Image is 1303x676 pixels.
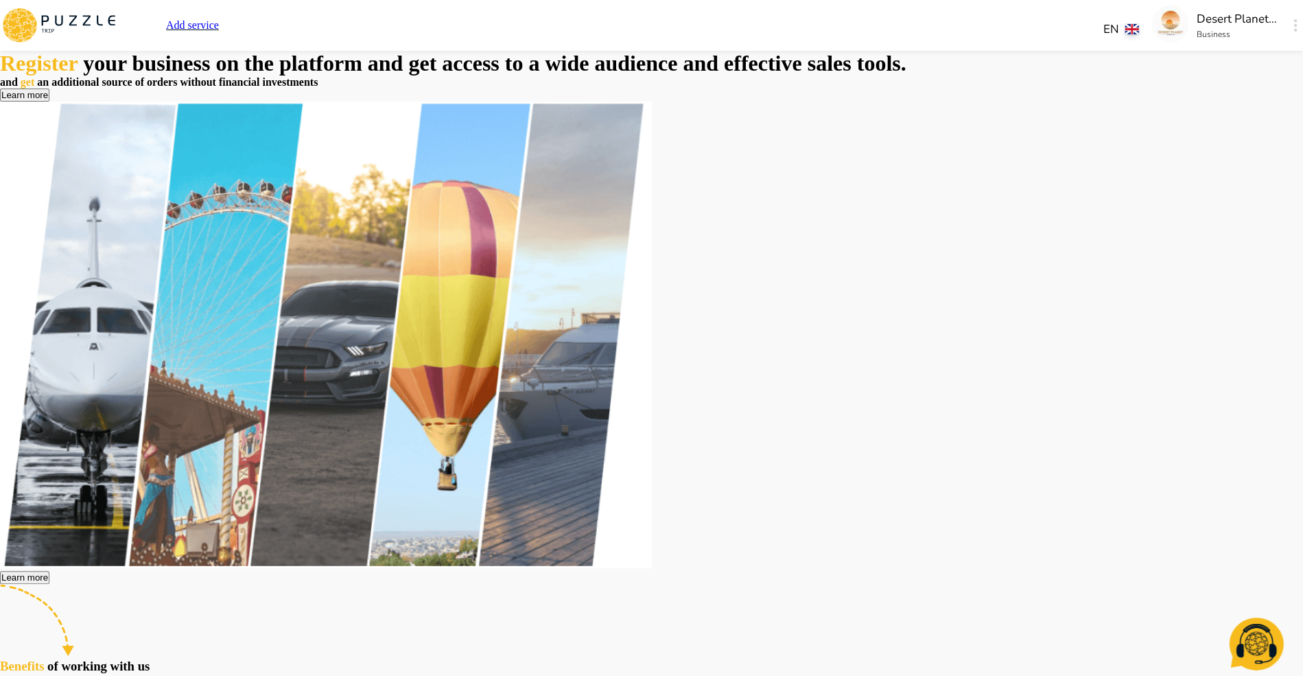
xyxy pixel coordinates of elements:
[132,51,216,75] span: business
[37,76,51,88] span: an
[219,76,263,88] span: financial
[368,51,409,75] span: and
[1197,10,1279,28] p: Desert Planet Tourism
[102,76,135,88] span: source
[61,659,110,673] span: working
[279,51,368,75] span: platform
[110,659,138,673] span: with
[47,659,61,673] span: of
[21,76,37,88] span: get
[147,76,180,88] span: orders
[808,51,857,75] span: sales
[135,76,147,88] span: of
[262,76,318,88] span: investments
[545,51,594,75] span: wide
[1103,21,1119,38] p: EN
[505,51,529,75] span: to
[215,51,244,75] span: on
[442,51,505,75] span: access
[138,659,150,673] span: us
[1151,5,1188,43] img: profile_picture PuzzleTrip
[528,51,545,75] span: a
[683,51,724,75] span: and
[724,51,808,75] span: effective
[244,51,279,75] span: the
[857,51,906,75] span: tools.
[83,51,132,75] span: your
[1197,28,1279,40] p: Business
[1125,24,1138,34] img: lang
[180,76,218,88] span: without
[51,76,102,88] span: additional
[594,51,683,75] span: audience
[166,19,219,32] a: Add service
[408,51,442,75] span: get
